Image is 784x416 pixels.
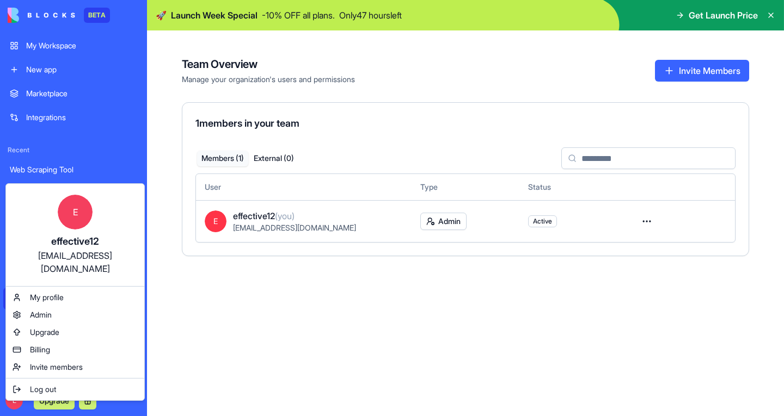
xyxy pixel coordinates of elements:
img: logo [8,8,75,23]
button: Members ( 1 ) [197,151,248,166]
span: Admin [30,309,52,320]
span: Active [533,217,552,226]
span: 🚀 [156,9,167,22]
div: Web Scraping Tool [10,164,137,175]
button: External ( 0 ) [248,151,299,166]
a: Eeffective12[EMAIL_ADDRESS][DOMAIN_NAME] [8,186,142,284]
span: E [5,392,23,409]
button: Invite Members [655,60,749,82]
a: Admin [8,306,142,324]
span: Get Launch Price [689,9,758,22]
span: E [58,195,93,229]
span: Manage your organization's users and permissions [182,74,355,85]
div: [EMAIL_ADDRESS][DOMAIN_NAME] [17,249,133,275]
button: Upgrade [34,392,75,409]
span: Log out [30,384,56,395]
div: Status [528,182,618,193]
a: Invite members [8,358,142,376]
a: Billing [8,341,142,358]
p: Only 47 hours left [339,9,402,22]
div: BETA [84,8,110,23]
span: My profile [30,292,64,303]
span: (you) [275,210,295,221]
span: Billing [30,344,50,355]
div: Marketplace [26,88,137,99]
span: effective12 [233,209,295,222]
h4: Team Overview [182,57,355,72]
a: My profile [8,289,142,306]
span: 1 members in your team [195,117,299,129]
p: - 10 % OFF all plans. [262,9,335,22]
div: effective12 [17,234,133,249]
a: Upgrade [8,324,142,341]
span: Invite members [30,362,83,372]
span: E [205,210,226,232]
th: User [196,174,412,200]
span: Admin [438,216,461,227]
span: Upgrade [30,327,59,338]
div: Type [420,182,511,193]
div: New app [26,64,137,75]
span: Recent [3,146,144,154]
span: Launch Week Special [171,9,258,22]
span: [EMAIL_ADDRESS][DOMAIN_NAME] [233,223,356,232]
div: My Workspace [26,40,137,51]
div: Integrations [26,112,137,123]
